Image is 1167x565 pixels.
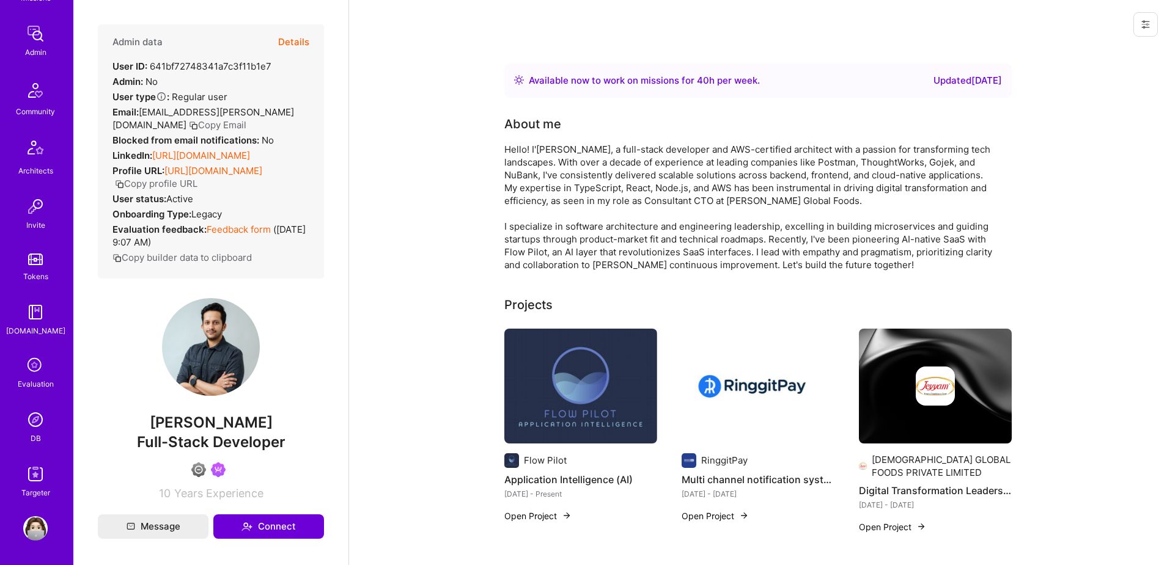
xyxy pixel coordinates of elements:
img: Skill Targeter [23,462,48,486]
i: icon Copy [115,180,124,189]
i: icon SelectionTeam [24,354,47,377]
span: 10 [159,487,171,500]
i: icon Copy [112,253,122,263]
h4: Admin data [112,37,163,48]
button: Open Project [504,509,572,522]
img: Company logo [682,453,696,468]
strong: Onboarding Type: [112,208,191,220]
strong: LinkedIn: [112,150,152,161]
button: Copy profile URL [115,177,197,190]
div: Admin [25,46,46,59]
img: User Avatar [162,298,260,396]
div: No [112,134,274,147]
div: ( [DATE] 9:07 AM ) [112,223,309,249]
strong: Admin: [112,76,143,87]
strong: User ID: [112,60,147,72]
img: admin teamwork [23,21,48,46]
div: Projects [504,296,553,314]
div: Available now to work on missions for h per week . [529,73,760,88]
img: Company logo [859,459,867,473]
div: Evaluation [18,377,54,390]
div: Hello! I'[PERSON_NAME], a full-stack developer and AWS-certified architect with a passion for tra... [504,143,993,271]
img: Application Intelligence (AI) [504,329,657,443]
a: [URL][DOMAIN_NAME] [164,165,262,177]
img: Limited Access [191,462,206,477]
i: icon Connect [241,521,252,532]
img: cover [859,329,1012,443]
div: [DATE] - [DATE] [859,498,1012,511]
button: Copy builder data to clipboard [112,251,252,264]
div: Tokens [23,270,48,283]
button: Connect [213,514,324,539]
img: tokens [28,253,43,265]
img: Community [21,76,50,105]
div: Regular user [112,90,227,103]
img: Been on Mission [211,462,226,477]
span: [PERSON_NAME] [98,414,324,432]
div: Community [16,105,55,118]
div: [DEMOGRAPHIC_DATA] GLOBAL FOODS PRIVATE LIMITED [872,453,1012,479]
img: Admin Search [23,407,48,432]
img: Multi channel notification system [682,329,834,443]
img: User Avatar [23,516,48,541]
span: Years Experience [174,487,263,500]
strong: Blocked from email notifications: [112,134,262,146]
span: 40 [697,75,709,86]
div: [DOMAIN_NAME] [6,324,65,337]
i: icon Mail [127,522,135,531]
span: Full-Stack Developer [137,433,285,451]
img: arrow-right [916,522,926,531]
strong: Email: [112,106,139,118]
strong: User status: [112,193,166,205]
button: Details [278,24,309,60]
strong: User type : [112,91,169,103]
img: Availability [514,75,524,85]
a: User Avatar [20,516,51,541]
div: [DATE] - Present [504,487,657,500]
span: Active [166,193,193,205]
h4: Multi channel notification system [682,472,834,487]
span: legacy [191,208,222,220]
img: Invite [23,194,48,219]
div: DB [31,432,41,445]
img: guide book [23,300,48,324]
button: Open Project [859,520,926,533]
div: Updated [DATE] [933,73,1002,88]
div: RinggitPay [701,454,748,467]
button: Message [98,514,208,539]
i: icon Copy [189,121,198,130]
img: Company logo [916,366,955,406]
h4: Application Intelligence (AI) [504,472,657,487]
img: arrow-right [562,511,572,520]
div: Targeter [21,486,50,499]
button: Open Project [682,509,749,522]
strong: Evaluation feedback: [112,224,207,235]
div: No [112,75,158,88]
div: Flow Pilot [524,454,567,467]
button: Copy Email [189,118,246,131]
img: arrow-right [739,511,749,520]
span: [EMAIL_ADDRESS][PERSON_NAME][DOMAIN_NAME] [112,106,294,131]
a: Feedback form [207,224,271,235]
div: Architects [18,164,53,177]
h4: Digital Transformation Leadership [859,483,1012,498]
div: About me [504,115,561,133]
i: Help [156,91,167,102]
img: Company logo [504,453,519,468]
div: 641bf72748341a7c3f11b1e7 [112,60,271,73]
div: [DATE] - [DATE] [682,487,834,500]
a: [URL][DOMAIN_NAME] [152,150,250,161]
strong: Profile URL: [112,165,164,177]
img: Architects [21,135,50,164]
div: Invite [26,219,45,231]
